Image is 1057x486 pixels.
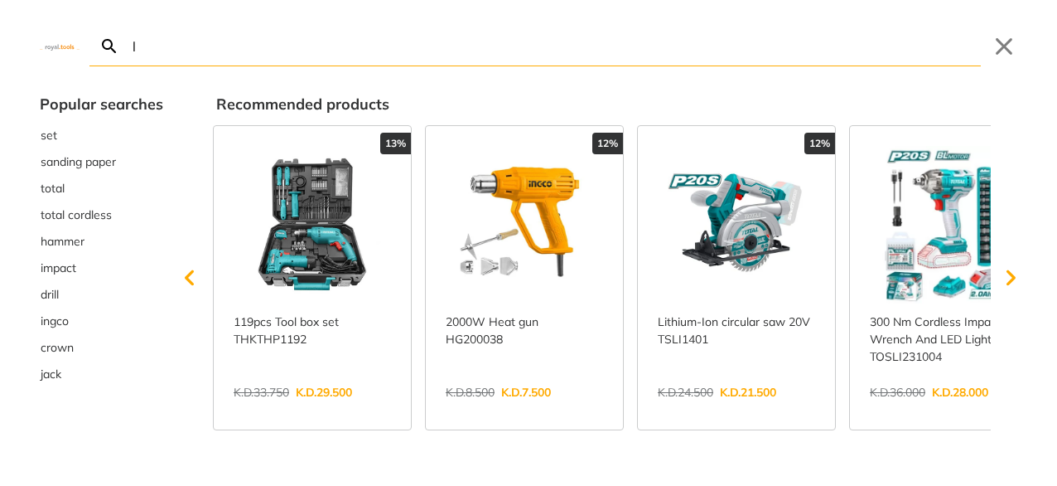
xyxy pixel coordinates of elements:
div: Suggestion: hammer [40,228,163,255]
span: ingco [41,313,69,330]
span: hammer [41,233,84,250]
button: Select suggestion: hammer [40,228,163,255]
button: Select suggestion: drill [40,281,163,308]
div: Suggestion: jack [40,361,163,387]
div: Recommended products [216,93,1017,115]
span: total [41,180,65,197]
button: Select suggestion: jack [40,361,163,387]
span: set [41,127,57,144]
span: total cordless [41,207,112,224]
div: Suggestion: set [40,122,163,148]
div: Suggestion: crown [40,334,163,361]
div: 12% [804,133,835,154]
span: crown [41,339,74,357]
div: Suggestion: total cordless [40,202,163,228]
button: Select suggestion: impact [40,255,163,281]
div: 13% [380,133,411,154]
button: Select suggestion: total [40,175,163,202]
button: Select suggestion: set [40,122,163,148]
div: Suggestion: drill [40,281,163,308]
img: Close [40,42,80,50]
div: 12% [592,133,623,154]
input: Search… [129,27,981,66]
span: jack [41,366,61,383]
span: sanding paper [41,153,116,171]
div: Suggestion: total [40,175,163,202]
div: Popular searches [40,93,163,115]
div: Suggestion: sanding paper [40,148,163,175]
svg: Scroll left [173,261,206,294]
div: Suggestion: impact [40,255,163,281]
button: Select suggestion: crown [40,334,163,361]
span: drill [41,286,59,304]
button: Close [991,33,1017,60]
button: Select suggestion: ingco [40,308,163,334]
svg: Scroll right [994,261,1027,294]
div: Suggestion: ingco [40,308,163,334]
span: impact [41,260,76,277]
button: Select suggestion: total cordless [40,202,163,228]
svg: Search [99,36,119,56]
button: Select suggestion: sanding paper [40,148,163,175]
